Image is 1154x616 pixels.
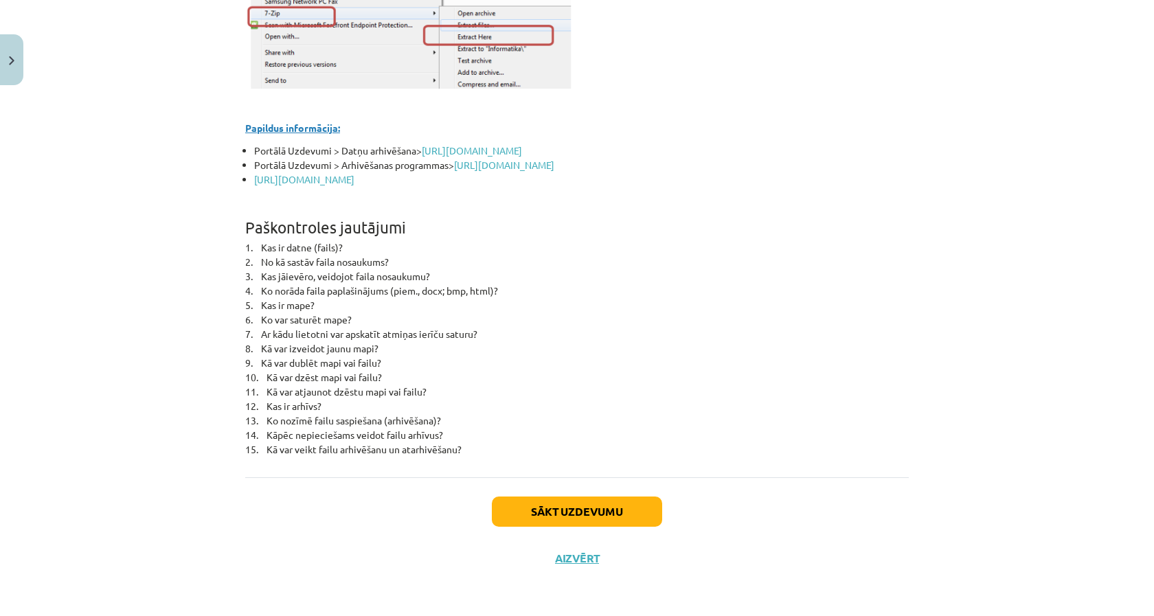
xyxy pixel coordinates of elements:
[454,159,554,171] a: [URL][DOMAIN_NAME]
[245,240,909,457] p: 1. Kas ir datne (fails)? 2. No kā sastāv faila nosaukums? 3. Kas jāievēro, veidojot faila nosauku...
[551,551,603,565] button: Aizvērt
[254,173,354,185] a: [URL][DOMAIN_NAME]
[245,122,340,134] strong: Papildus informācija:
[254,158,909,172] li: Portālā Uzdevumi > Arhivēšanas programmas>
[245,194,909,236] h1: Paškontroles jautājumi
[422,144,522,157] a: [URL][DOMAIN_NAME]
[492,497,662,527] button: Sākt uzdevumu
[9,56,14,65] img: icon-close-lesson-0947bae3869378f0d4975bcd49f059093ad1ed9edebbc8119c70593378902aed.svg
[254,144,909,158] li: Portālā Uzdevumi > Datņu arhivēšana>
